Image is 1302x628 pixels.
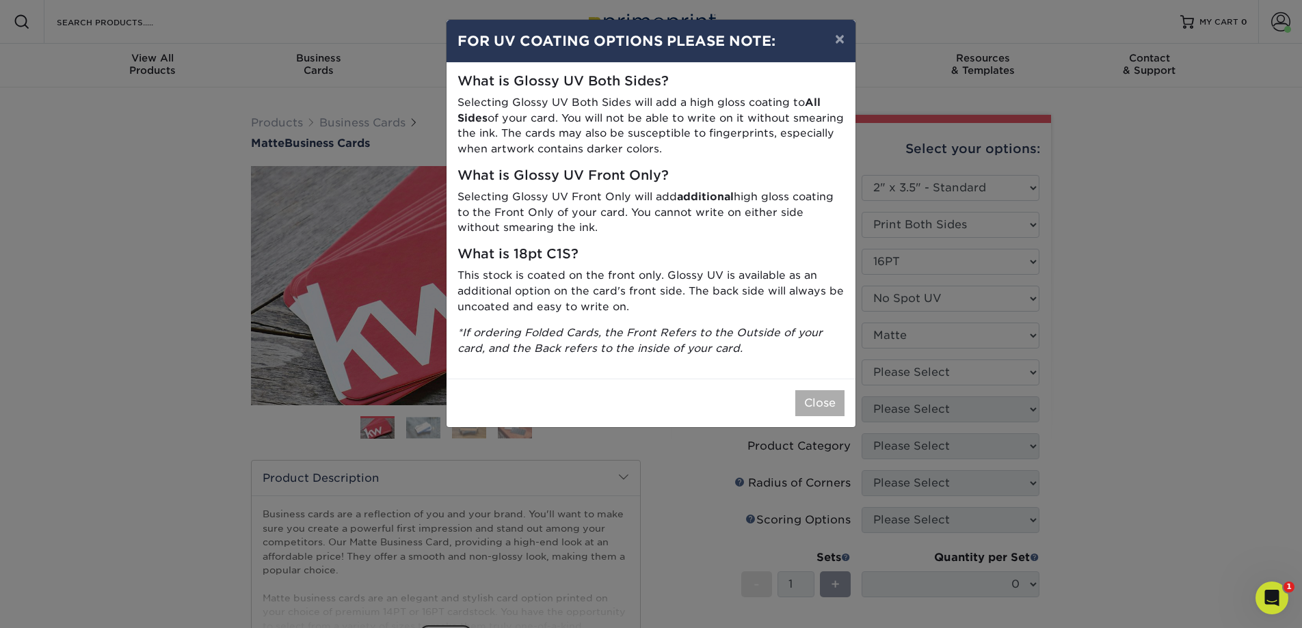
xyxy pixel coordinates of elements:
[457,74,845,90] h5: What is Glossy UV Both Sides?
[677,190,734,203] strong: additional
[824,20,855,58] button: ×
[457,189,845,236] p: Selecting Glossy UV Front Only will add high gloss coating to the Front Only of your card. You ca...
[1255,582,1288,614] iframe: Intercom live chat
[457,247,845,262] h5: What is 18pt C1S?
[457,96,821,124] strong: All Sides
[457,95,845,157] p: Selecting Glossy UV Both Sides will add a high gloss coating to of your card. You will not be abl...
[795,390,845,416] button: Close
[1284,582,1294,592] span: 1
[457,326,823,355] i: *If ordering Folded Cards, the Front Refers to the Outside of your card, and the Back refers to t...
[457,168,845,184] h5: What is Glossy UV Front Only?
[457,268,845,314] p: This stock is coated on the front only. Glossy UV is available as an additional option on the car...
[457,31,845,51] h4: FOR UV COATING OPTIONS PLEASE NOTE:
